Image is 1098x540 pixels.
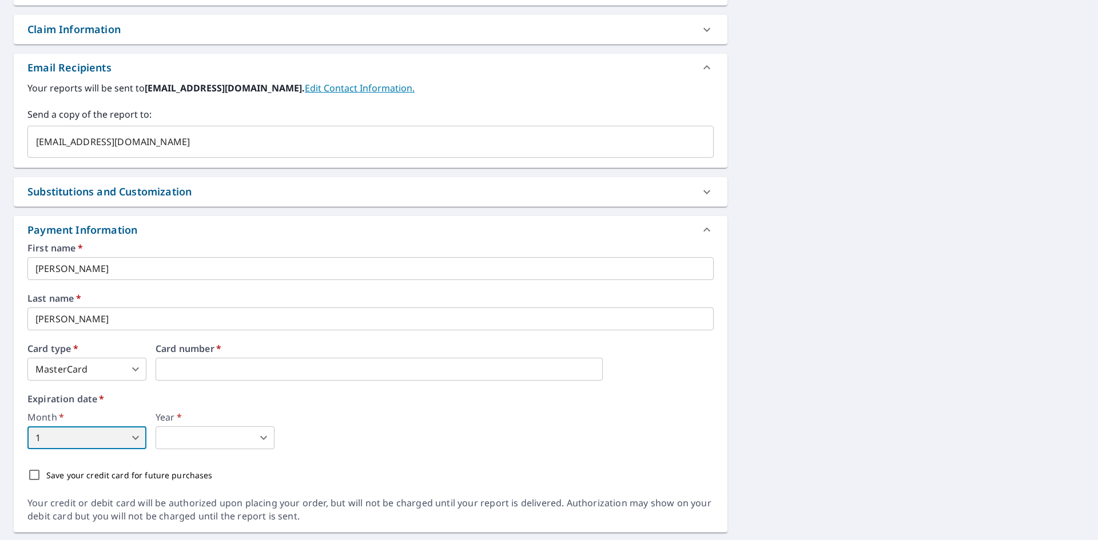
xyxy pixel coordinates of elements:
[27,81,714,95] label: Your reports will be sent to
[14,15,727,44] div: Claim Information
[27,107,714,121] label: Send a copy of the report to:
[27,358,146,381] div: MasterCard
[27,413,146,422] label: Month
[27,394,714,403] label: Expiration date
[156,413,274,422] label: Year
[27,344,146,353] label: Card type
[305,82,415,94] a: EditContactInfo
[156,358,603,381] iframe: secure payment field
[27,60,112,75] div: Email Recipients
[27,184,192,199] div: Substitutions and Customization
[14,54,727,81] div: Email Recipients
[27,497,714,523] div: Your credit or debit card will be authorized upon placing your order, but will not be charged unt...
[156,344,714,353] label: Card number
[27,22,121,37] div: Claim Information
[46,469,213,481] p: Save your credit card for future purchases
[27,426,146,449] div: 1
[27,294,714,303] label: Last name
[27,243,714,253] label: First name
[27,222,142,238] div: Payment Information
[156,426,274,449] div: ​
[14,177,727,206] div: Substitutions and Customization
[145,82,305,94] b: [EMAIL_ADDRESS][DOMAIN_NAME].
[14,216,727,243] div: Payment Information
